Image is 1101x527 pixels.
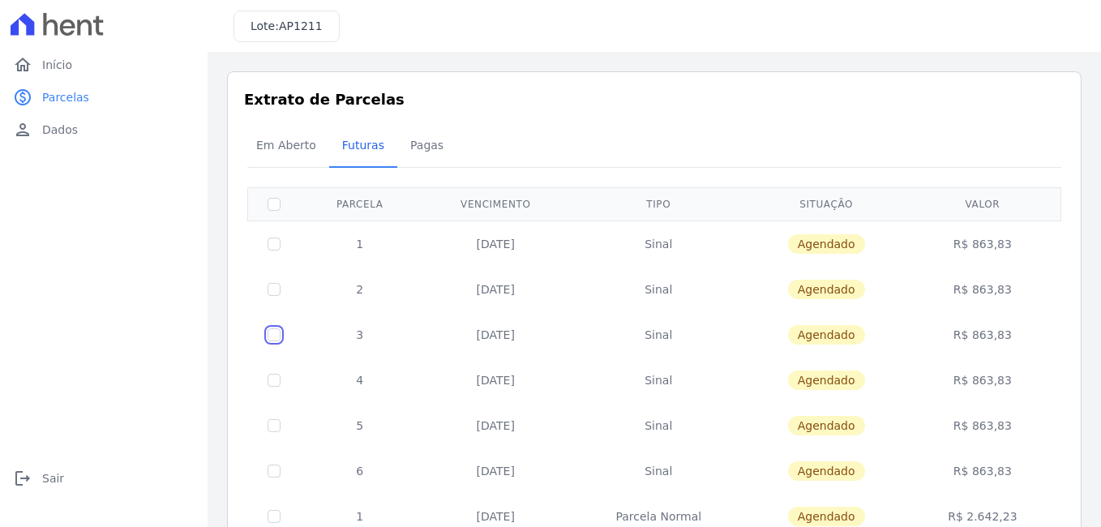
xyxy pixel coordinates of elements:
[13,55,32,75] i: home
[420,312,572,358] td: [DATE]
[572,403,745,448] td: Sinal
[6,49,201,81] a: homeInício
[42,122,78,138] span: Dados
[401,129,453,161] span: Pagas
[907,312,1058,358] td: R$ 863,83
[420,267,572,312] td: [DATE]
[907,221,1058,267] td: R$ 863,83
[42,89,89,105] span: Parcelas
[300,312,420,358] td: 3
[745,187,906,221] th: Situação
[13,469,32,488] i: logout
[788,461,865,481] span: Agendado
[420,358,572,403] td: [DATE]
[332,129,394,161] span: Futuras
[42,470,64,486] span: Sair
[907,403,1058,448] td: R$ 863,83
[788,416,865,435] span: Agendado
[300,267,420,312] td: 2
[251,18,323,35] h3: Lote:
[300,358,420,403] td: 4
[420,448,572,494] td: [DATE]
[300,403,420,448] td: 5
[572,221,745,267] td: Sinal
[572,358,745,403] td: Sinal
[300,448,420,494] td: 6
[572,312,745,358] td: Sinal
[6,81,201,114] a: paidParcelas
[13,120,32,139] i: person
[420,187,572,221] th: Vencimento
[42,57,72,73] span: Início
[420,221,572,267] td: [DATE]
[788,371,865,390] span: Agendado
[907,267,1058,312] td: R$ 863,83
[397,126,456,168] a: Pagas
[788,325,865,345] span: Agendado
[300,221,420,267] td: 1
[907,358,1058,403] td: R$ 863,83
[788,507,865,526] span: Agendado
[572,187,745,221] th: Tipo
[6,462,201,495] a: logoutSair
[788,234,865,254] span: Agendado
[907,187,1058,221] th: Valor
[907,448,1058,494] td: R$ 863,83
[13,88,32,107] i: paid
[243,126,329,168] a: Em Aberto
[420,403,572,448] td: [DATE]
[572,448,745,494] td: Sinal
[300,187,420,221] th: Parcela
[244,88,1065,110] h3: Extrato de Parcelas
[279,19,323,32] span: AP1211
[329,126,397,168] a: Futuras
[6,114,201,146] a: personDados
[788,280,865,299] span: Agendado
[572,267,745,312] td: Sinal
[246,129,326,161] span: Em Aberto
